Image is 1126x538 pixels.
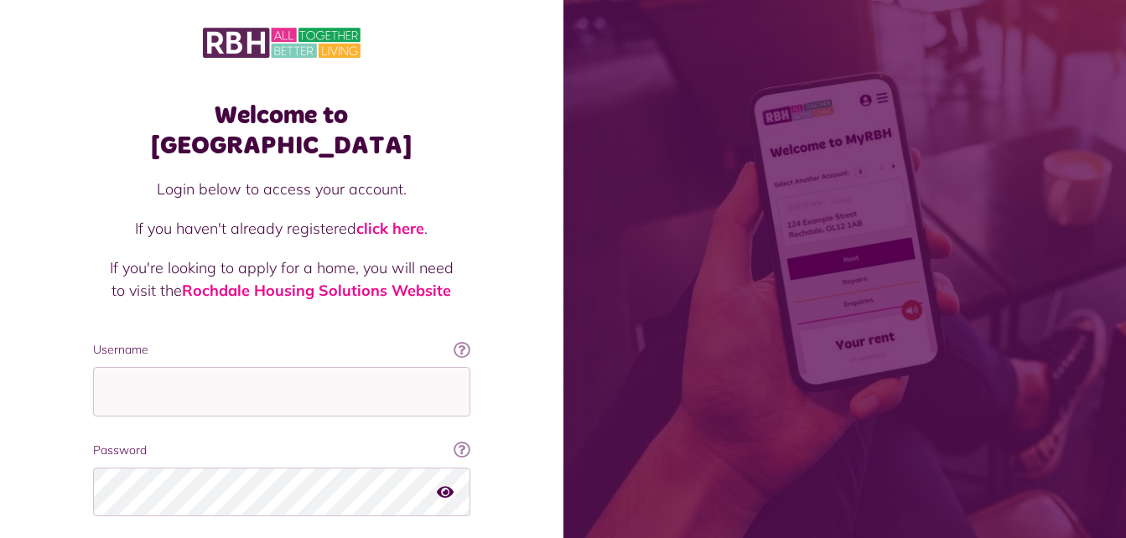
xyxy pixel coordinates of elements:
p: Login below to access your account. [110,178,454,200]
a: Rochdale Housing Solutions Website [182,281,451,300]
p: If you haven't already registered . [110,217,454,240]
img: MyRBH [203,25,361,60]
a: click here [356,219,424,238]
label: Password [93,442,470,459]
p: If you're looking to apply for a home, you will need to visit the [110,256,454,302]
label: Username [93,341,470,359]
h1: Welcome to [GEOGRAPHIC_DATA] [93,101,470,161]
